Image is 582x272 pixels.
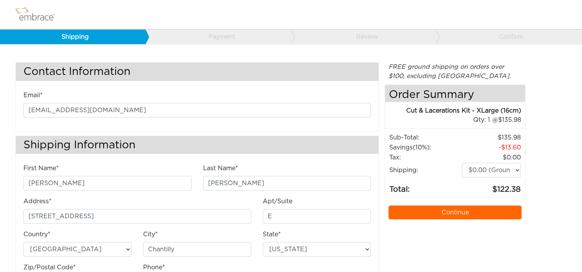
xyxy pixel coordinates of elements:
label: Apt/Suite [263,197,292,206]
td: Savings : [389,143,462,153]
label: Last Name* [203,164,238,173]
a: Confirm [435,30,581,44]
label: City* [143,230,158,239]
span: 135.98 [498,117,521,123]
span: (10%) [413,144,430,151]
td: 13.60 [462,143,521,153]
td: 135.98 [462,133,521,143]
div: FREE ground shipping on orders over $100, excluding [GEOGRAPHIC_DATA]. [385,62,525,81]
div: 1 @ [395,115,521,124]
div: Cut & Lacerations Kit - XLarge (16cm) [385,106,521,115]
h4: Order Summary [385,85,525,102]
td: Sub-Total: [389,133,462,143]
td: Tax: [389,153,462,163]
h3: Shipping Information [16,136,379,154]
img: logo.png [13,5,63,24]
a: Continue [389,206,522,219]
td: Shipping: [389,163,462,178]
td: 122.38 [462,178,521,196]
a: Payment [145,30,290,44]
label: First Name* [23,164,59,173]
label: Country* [23,230,50,239]
a: Review [290,30,436,44]
h3: Contact Information [16,63,379,81]
label: Email* [23,91,43,100]
td: Total: [389,178,462,196]
label: Phone* [143,263,165,272]
td: 0.00 [462,153,521,163]
label: Zip/Postal Code* [23,263,76,272]
label: Address* [23,197,52,206]
label: State* [263,230,281,239]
